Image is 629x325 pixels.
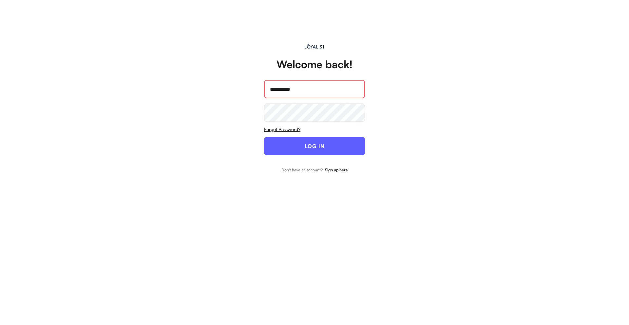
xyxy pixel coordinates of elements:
u: Forgot Password? [264,126,300,132]
div: Welcome back! [276,59,353,69]
img: Main.svg [303,44,326,48]
div: Don't have an account? [281,168,323,172]
strong: Sign up here [325,167,348,172]
button: LOG IN [264,137,365,155]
